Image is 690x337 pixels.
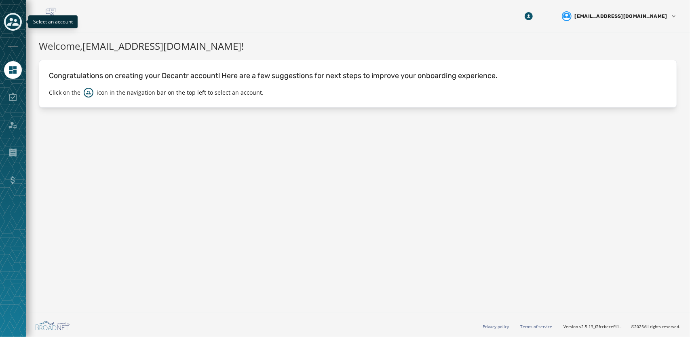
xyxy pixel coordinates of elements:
span: Select an account [33,18,73,25]
span: © 2025 All rights reserved. [631,324,680,329]
h1: Welcome, [EMAIL_ADDRESS][DOMAIN_NAME] ! [39,39,677,53]
span: Version [563,324,625,330]
a: Terms of service [520,324,552,329]
p: Click on the [49,89,80,97]
button: User settings [559,8,680,24]
p: Congratulations on creating your Decantr account! Here are a few suggestions for next steps to im... [49,70,667,81]
p: icon in the navigation bar on the top left to select an account. [97,89,264,97]
button: Toggle account select drawer [4,13,22,31]
button: Download Menu [521,9,536,23]
a: Navigate to Home [4,61,22,79]
span: v2.5.13_f2fccbecef41a56588405520c543f5f958952a99 [579,324,625,330]
a: Privacy policy [483,324,509,329]
span: [EMAIL_ADDRESS][DOMAIN_NAME] [575,13,667,19]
